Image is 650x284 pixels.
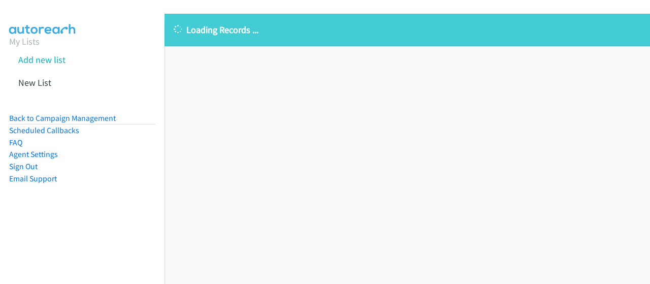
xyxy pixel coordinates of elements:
a: Back to Campaign Management [9,113,116,123]
a: New List [18,77,51,88]
a: My Lists [9,36,40,47]
a: Add new list [18,54,66,66]
a: Sign Out [9,162,38,171]
p: Loading Records ... [174,23,641,37]
a: Email Support [9,174,57,183]
a: Agent Settings [9,149,58,159]
a: Scheduled Callbacks [9,125,79,135]
a: FAQ [9,138,22,147]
